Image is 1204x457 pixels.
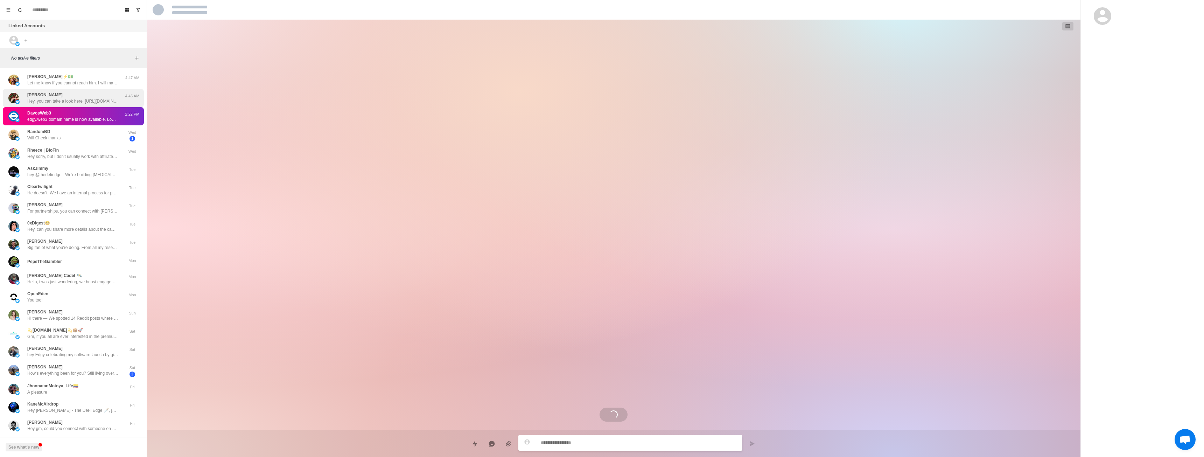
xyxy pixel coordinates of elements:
[27,364,63,370] p: [PERSON_NAME]
[27,238,63,244] p: [PERSON_NAME]
[8,22,45,29] p: Linked Accounts
[27,184,52,190] p: Cleartwilight
[15,353,20,358] img: picture
[15,299,20,303] img: picture
[27,80,118,86] p: Let me know if you cannot reach him. I will make sure he gets the message
[27,147,59,153] p: Rheece | BloFin
[8,402,19,413] img: picture
[27,309,63,315] p: [PERSON_NAME]
[27,190,118,196] p: He doesn’t. We have an internal process for partnerships, and [PERSON_NAME] will provide you with...
[8,203,19,213] img: picture
[8,75,19,85] img: picture
[8,420,19,431] img: picture
[27,401,58,407] p: KaneMcAirdrop
[8,310,19,320] img: picture
[15,42,20,46] img: picture
[124,347,141,353] p: Sat
[15,335,20,339] img: picture
[27,153,118,160] p: Hey sorry, but I don’t usually work with affiliate programs. Thanks for the opportunity
[27,272,82,279] p: [PERSON_NAME] Cadet 🛰️
[27,98,118,104] p: Hey, you can take a look here: [URL][DOMAIN_NAME]. This should give you an overview of how we wor...
[15,228,20,232] img: picture
[8,328,19,339] img: picture
[8,130,19,140] img: picture
[468,437,482,451] button: Quick replies
[124,384,141,390] p: Fri
[124,274,141,280] p: Mon
[133,4,144,15] button: Show unread conversations
[124,258,141,264] p: Mon
[27,110,51,116] p: DavosWeb3
[15,82,20,86] img: picture
[27,226,118,233] p: Hey, can you share more details about the campaign?
[27,370,118,376] p: How’s everything been for you? Still living overseas?
[27,165,48,172] p: AskJimmy
[15,173,20,178] img: picture
[124,111,141,117] p: 2:22 PM
[124,402,141,408] p: Fri
[124,185,141,191] p: Tue
[8,384,19,394] img: picture
[27,352,118,358] p: hey Edgy celebrating my software launch by gifting 153,000 freshly scraped X/Twitter leads (SaaS ...
[27,315,118,321] p: Hi there — We spotted 14 Reddit posts where ICP job titles are actively researching product/servi...
[27,425,118,432] p: Hey gm, could you connect with someone on my team regarding this? His name is [PERSON_NAME], and ...
[129,372,135,377] span: 2
[124,328,141,334] p: Sat
[15,391,20,395] img: picture
[27,129,50,135] p: RandomBD
[8,365,19,375] img: picture
[124,421,141,427] p: Fri
[11,55,133,61] p: No active filters
[27,389,47,395] p: A pleasure
[124,93,141,99] p: 4:45 AM
[15,317,20,321] img: picture
[124,292,141,298] p: Mon
[27,116,118,123] p: edgy.web3 domain name is now available. Low price, no renewal fees. We’re helping Unstoppable Dom...
[8,239,19,250] img: picture
[8,292,19,302] img: picture
[15,427,20,431] img: picture
[124,203,141,209] p: Tue
[8,93,19,103] img: picture
[27,244,118,251] p: Big fan of what you’re doing. From all my research and vetting, the same 3 levers keep multiplyin...
[27,172,118,178] p: hey @thedefiedge - We're building [MEDICAL_DATA][GEOGRAPHIC_DATA], a new perp DEX built on Hyperl...
[8,346,19,357] img: picture
[124,75,141,81] p: 4:47 AM
[3,4,14,15] button: Menu
[124,130,141,136] p: Wed
[8,111,19,122] img: picture
[1175,429,1196,450] div: Open chat
[15,246,20,250] img: picture
[27,333,118,340] p: Gm, if you all are ever interested in the premium domains [URL][DOMAIN_NAME] &amp; [URL][DOMAIN_N...
[8,148,19,159] img: picture
[8,166,19,177] img: picture
[15,155,20,159] img: picture
[27,419,63,425] p: [PERSON_NAME]
[27,327,83,333] p: 💫[DOMAIN_NAME]💫📦🚀
[27,291,48,297] p: OpenEden
[121,4,133,15] button: Board View
[124,221,141,227] p: Tue
[27,407,118,414] p: Hey [PERSON_NAME] - The DeFi Edge 🗡️, just joined @wallchain_xyz Would love you to join early to ...
[485,437,499,451] button: Reply with AI
[15,281,20,285] img: picture
[27,383,78,389] p: JhonnatanMotoya_Life🇨🇴
[14,4,25,15] button: Notifications
[8,185,19,195] img: picture
[27,208,118,214] p: For partnerships, you can connect with [PERSON_NAME] from my team. He manages all of our potentia...
[8,273,19,284] img: picture
[124,240,141,245] p: Tue
[745,437,759,451] button: Send message
[15,372,20,376] img: picture
[27,345,63,352] p: [PERSON_NAME]
[15,192,20,196] img: picture
[15,409,20,413] img: picture
[15,100,20,104] img: picture
[27,279,118,285] p: Hello, i was just wondering, we boost engagement for many OG kols in the space - most of the bigg...
[502,437,516,451] button: Add media
[8,221,19,231] img: picture
[124,167,141,173] p: Tue
[15,137,20,141] img: picture
[27,135,61,141] p: Will Check thanks
[27,297,43,303] p: You too!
